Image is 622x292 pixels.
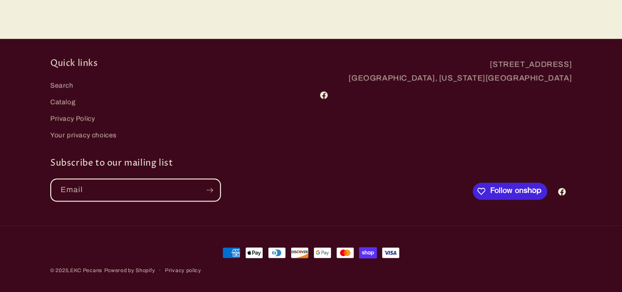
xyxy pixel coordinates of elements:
a: Privacy policy [165,266,201,275]
button: Subscribe [199,178,220,202]
h2: Subscribe to our mailing list [50,158,468,168]
h2: Quick links [50,58,308,69]
a: Your privacy choices [50,127,117,143]
a: Catalog [50,94,75,110]
a: Search [50,80,73,94]
a: Privacy Policy [50,110,95,127]
a: EKC Pecans [70,267,102,273]
p: [STREET_ADDRESS] [GEOGRAPHIC_DATA], [US_STATE][GEOGRAPHIC_DATA] [314,58,572,85]
a: Powered by Shopify [104,267,155,273]
small: © 2025, [50,267,102,273]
